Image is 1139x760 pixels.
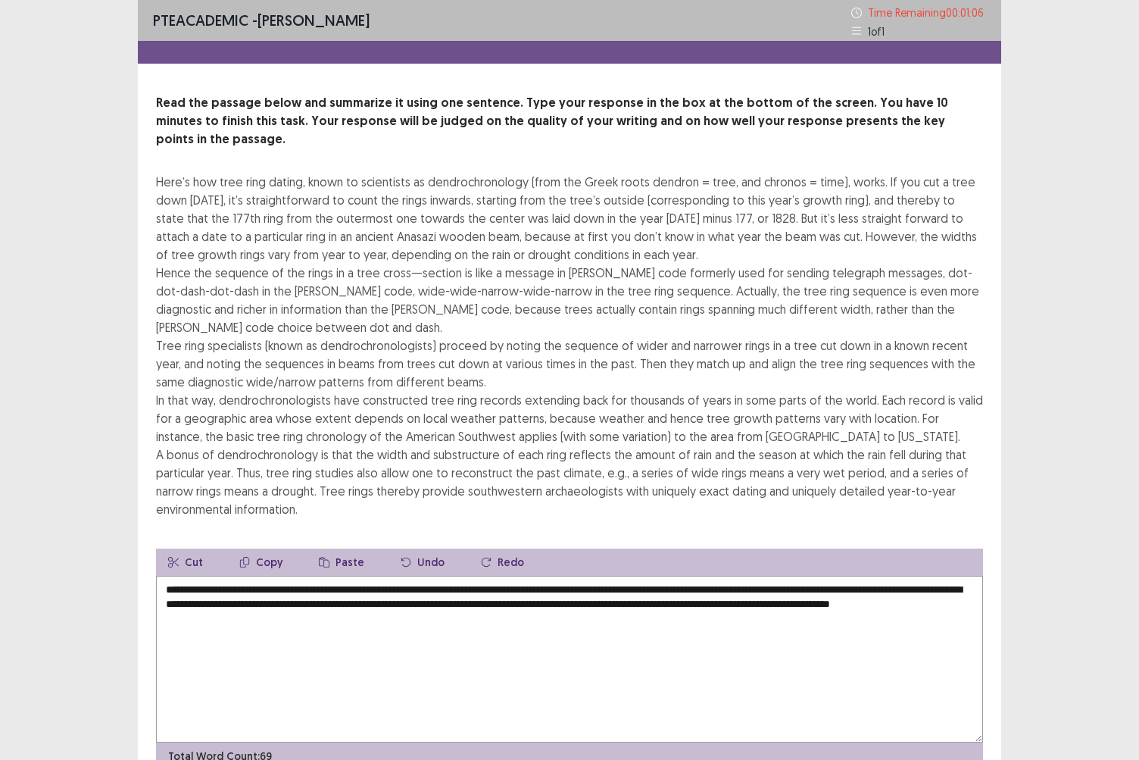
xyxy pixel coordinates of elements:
button: Copy [227,549,295,576]
button: Undo [389,549,457,576]
button: Redo [469,549,536,576]
p: Time Remaining 00 : 01 : 06 [868,5,986,20]
span: PTE academic [153,11,248,30]
p: Read the passage below and summarize it using one sentence. Type your response in the box at the ... [156,94,983,149]
button: Paste [307,549,376,576]
p: 1 of 1 [868,23,885,39]
div: Here’s how tree ring dating, known to scientists as dendrochronology (from the Greek roots dendro... [156,173,983,518]
p: - [PERSON_NAME] [153,9,370,32]
button: Cut [156,549,215,576]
